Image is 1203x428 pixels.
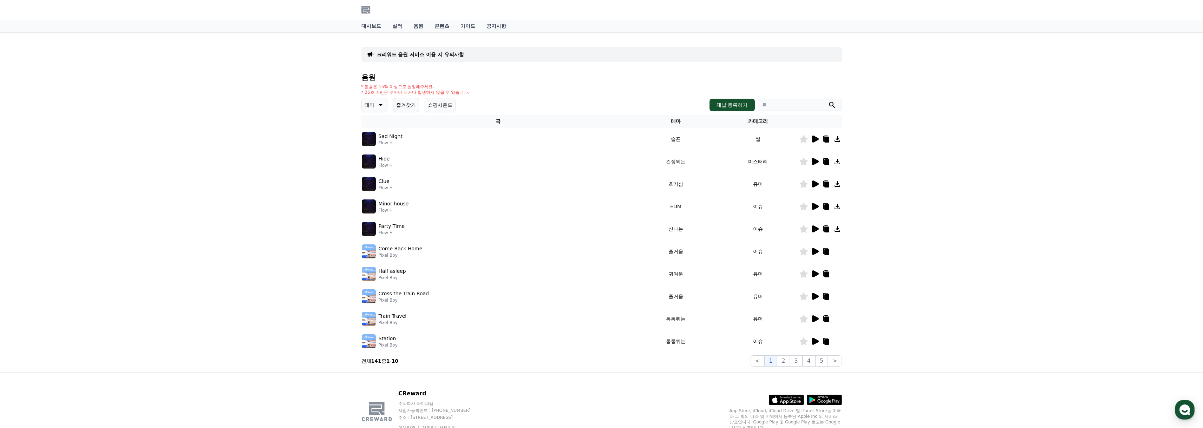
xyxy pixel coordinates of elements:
p: * 35초 미만은 수익이 적거나 발생하지 않을 수 있습니다. [361,90,470,95]
img: music [362,334,376,348]
th: 테마 [635,115,717,128]
h4: 음원 [361,73,842,81]
button: 4 [803,355,815,367]
td: 신나는 [635,218,717,240]
p: Sad Night [379,133,403,140]
button: 채널 등록하기 [710,99,754,111]
p: Cross the Train Road [379,290,429,297]
img: music [362,177,376,191]
p: Pixel Boy [379,342,398,348]
p: Station [379,335,396,342]
a: CReward [361,4,414,15]
span: Settings [104,233,121,239]
td: 썰 [717,128,799,150]
a: 음원 [408,20,429,32]
p: 전체 중 - [361,357,399,364]
span: Messages [58,233,79,239]
p: Flow H [379,230,405,236]
button: 2 [777,355,790,367]
button: 5 [815,355,828,367]
a: Home [2,223,46,240]
a: 실적 [387,20,408,32]
button: 1 [764,355,777,367]
td: 이슈 [717,240,799,263]
button: > [828,355,842,367]
p: Pixel Boy [379,320,407,325]
td: 긴장되는 [635,150,717,173]
p: Party Time [379,223,405,230]
td: 유머 [717,173,799,195]
p: 주소 : [STREET_ADDRESS] [398,415,484,420]
th: 곡 [361,115,635,128]
img: music [362,244,376,258]
a: 공지사항 [481,20,512,32]
p: Pixel Boy [379,275,406,281]
button: < [751,355,764,367]
p: 테마 [365,100,374,110]
a: Settings [91,223,135,240]
td: 통통튀는 [635,330,717,353]
button: 3 [790,355,803,367]
td: 호기심 [635,173,717,195]
p: Train Travel [379,312,407,320]
td: 귀여운 [635,263,717,285]
img: music [362,132,376,146]
td: 유머 [717,308,799,330]
td: 즐거움 [635,285,717,308]
p: Pixel Boy [379,252,423,258]
a: 대시보드 [356,20,387,32]
td: 유머 [717,285,799,308]
td: 통통튀는 [635,308,717,330]
a: 가이드 [455,20,481,32]
p: Come Back Home [379,245,423,252]
td: EDM [635,195,717,218]
td: 유머 [717,263,799,285]
img: music [362,199,376,213]
a: 크리워드 음원 서비스 이용 시 유의사항 [377,51,464,58]
p: * 볼륨은 15% 이상으로 설정해주세요. [361,84,470,90]
td: 슬픈 [635,128,717,150]
img: music [362,267,376,281]
button: 쇼핑사운드 [425,98,456,112]
strong: 1 [386,358,390,364]
p: Flow H [379,185,393,191]
p: 주식회사 와이피랩 [398,401,484,406]
td: 즐거움 [635,240,717,263]
p: Hide [379,155,390,163]
td: 이슈 [717,330,799,353]
strong: 10 [392,358,398,364]
p: Flow H [379,140,403,146]
p: CReward [398,389,484,398]
img: music [362,154,376,169]
p: 사업자등록번호 : [PHONE_NUMBER] [398,408,484,413]
td: 이슈 [717,218,799,240]
img: music [362,222,376,236]
a: Messages [46,223,91,240]
img: music [362,289,376,303]
span: CReward [373,4,414,15]
p: Clue [379,178,390,185]
p: Pixel Boy [379,297,429,303]
strong: 141 [371,358,381,364]
button: 테마 [361,98,387,112]
a: 콘텐츠 [429,20,455,32]
p: Flow H [379,208,409,213]
p: Flow H [379,163,393,168]
td: 미스터리 [717,150,799,173]
p: Minor house [379,200,409,208]
button: 즐겨찾기 [393,98,419,112]
th: 카테고리 [717,115,799,128]
p: Half asleep [379,268,406,275]
td: 이슈 [717,195,799,218]
span: Home [18,233,30,239]
img: music [362,312,376,326]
